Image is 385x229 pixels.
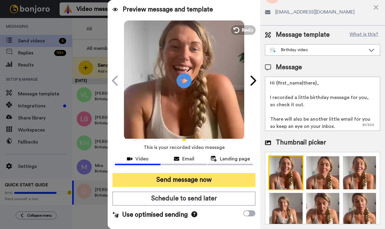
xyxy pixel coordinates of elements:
[342,155,377,190] img: 9k=
[342,192,377,227] img: 2Q==
[182,155,194,162] span: Email
[268,192,303,227] img: 9k=
[348,30,380,39] button: What is this?
[276,30,330,39] span: Message template
[305,192,340,227] img: 2Q==
[305,155,340,190] img: Z
[112,173,255,187] button: Send message now
[122,210,188,219] span: Use optimised sending
[143,141,225,154] span: This is your recorded video message
[268,155,303,190] img: 9k=
[135,155,149,162] span: Video
[265,77,380,131] textarea: Hi {first_name|there}, I recorded a little birthday message for you, so check it out. There will ...
[270,48,276,53] img: nextgen-template.svg
[112,192,255,206] button: Schedule to send later
[220,155,250,162] span: Landing page
[276,63,302,72] span: Message
[270,47,365,53] div: Birthday video
[276,138,326,147] span: Thumbnail picker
